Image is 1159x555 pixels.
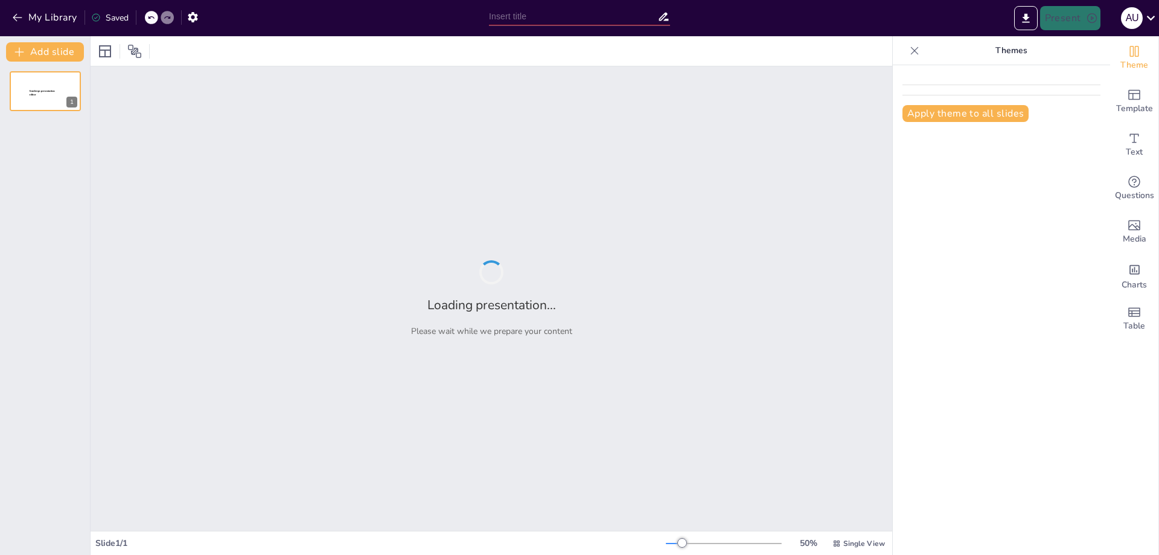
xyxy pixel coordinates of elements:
[489,8,657,25] input: Insert title
[1116,102,1153,115] span: Template
[10,71,81,111] div: 1
[1110,80,1158,123] div: Add ready made slides
[66,97,77,107] div: 1
[1123,319,1145,333] span: Table
[95,537,666,549] div: Slide 1 / 1
[1123,233,1146,246] span: Media
[902,105,1029,122] button: Apply theme to all slides
[1115,189,1154,202] span: Questions
[30,90,55,97] span: Sendsteps presentation editor
[427,297,556,313] h2: Loading presentation...
[6,42,84,62] button: Add slide
[9,8,82,27] button: My Library
[843,539,885,548] span: Single View
[1110,167,1158,210] div: Get real-time input from your audience
[1040,6,1100,30] button: Present
[1014,6,1038,30] button: Export to PowerPoint
[1110,36,1158,80] div: Change the overall theme
[924,36,1098,65] p: Themes
[1110,297,1158,341] div: Add a table
[1121,6,1143,30] button: A U
[1121,7,1143,29] div: A U
[1110,123,1158,167] div: Add text boxes
[95,42,115,61] div: Layout
[1110,254,1158,297] div: Add charts and graphs
[794,537,823,549] div: 50 %
[1122,278,1147,292] span: Charts
[1120,59,1148,72] span: Theme
[1110,210,1158,254] div: Add images, graphics, shapes or video
[127,44,142,59] span: Position
[91,12,129,24] div: Saved
[411,326,572,337] p: Please wait while we prepare your content
[1126,146,1143,159] span: Text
